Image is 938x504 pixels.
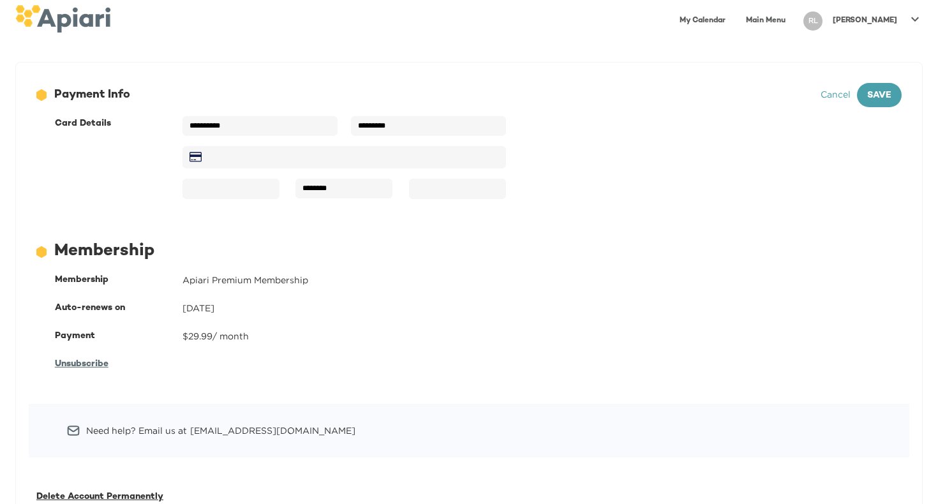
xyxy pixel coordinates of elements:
[867,88,891,104] span: Save
[738,8,793,34] a: Main Menu
[15,5,110,33] img: logo
[207,152,499,161] iframe: Secure card number input frame
[55,117,182,130] div: Card Details
[182,274,902,286] div: Apiari Premium Membership
[36,240,902,263] div: Membership
[182,302,902,315] div: [DATE]
[182,330,902,343] div: $29.99/ month
[36,87,821,103] div: Payment Info
[190,424,355,437] a: [EMAIL_ADDRESS][DOMAIN_NAME]
[416,184,499,193] iframe: Secure CVC input frame
[55,359,108,369] span: Unsubscribe
[55,274,182,286] div: Membership
[55,302,182,315] div: Auto-renews on
[672,8,733,34] a: My Calendar
[857,83,902,107] button: Save
[190,184,272,193] iframe: Secure expiration date input frame
[55,330,182,343] div: Payment
[833,15,897,26] p: [PERSON_NAME]
[821,89,851,99] span: Cancel
[86,424,187,437] span: Need help? Email us at
[803,11,823,31] div: RL
[36,492,163,501] span: Delete Account Permanently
